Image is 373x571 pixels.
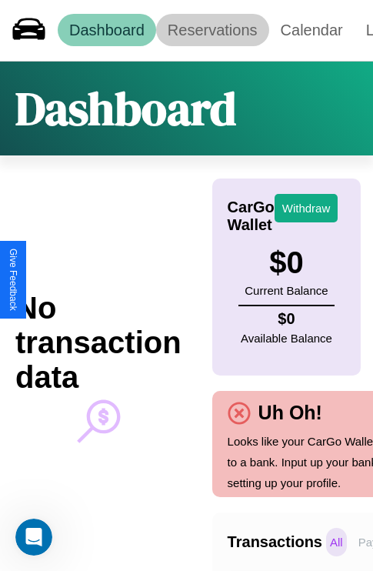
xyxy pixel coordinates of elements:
[251,402,330,424] h4: Uh Oh!
[241,328,332,349] p: Available Balance
[156,14,269,46] a: Reservations
[241,310,332,328] h4: $ 0
[15,291,182,395] h2: No transaction data
[245,280,328,301] p: Current Balance
[58,14,156,46] a: Dashboard
[15,77,236,140] h1: Dashboard
[275,194,338,222] button: Withdraw
[245,245,328,280] h3: $ 0
[228,533,322,551] h4: Transactions
[269,14,355,46] a: Calendar
[228,199,275,234] h4: CarGo Wallet
[8,249,18,311] div: Give Feedback
[326,528,347,556] p: All
[15,519,52,556] iframe: Intercom live chat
